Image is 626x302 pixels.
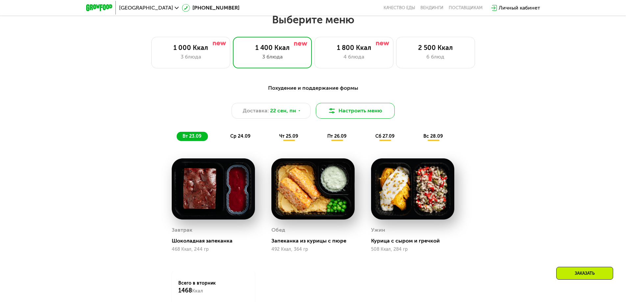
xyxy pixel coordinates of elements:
div: 6 блюд [403,53,468,61]
span: Ккал [192,288,203,294]
div: 508 Ккал, 284 гр [371,247,454,252]
a: [PHONE_NUMBER] [182,4,239,12]
div: 3 блюда [158,53,223,61]
a: Вендинги [420,5,443,11]
span: 22 сен, пн [270,107,296,115]
span: 1468 [178,287,192,294]
span: чт 25.09 [279,133,298,139]
span: [GEOGRAPHIC_DATA] [119,5,173,11]
a: Качество еды [384,5,415,11]
div: 1 800 Ккал [321,44,387,52]
div: 4 блюда [321,53,387,61]
div: Обед [271,225,285,235]
div: 1 400 Ккал [240,44,305,52]
div: Курица с сыром и гречкой [371,238,460,244]
div: 2 500 Ккал [403,44,468,52]
span: пт 26.09 [327,133,346,139]
div: Шоколадная запеканка [172,238,260,244]
div: Ужин [371,225,385,235]
div: поставщикам [449,5,483,11]
h2: Выберите меню [21,13,605,26]
div: Похудение и поддержание формы [118,84,508,92]
span: сб 27.09 [375,133,394,139]
span: Доставка: [243,107,269,115]
div: 1 000 Ккал [158,44,223,52]
div: Завтрак [172,225,192,235]
div: Заказать [556,267,613,280]
span: вт 23.09 [183,133,201,139]
div: 492 Ккал, 364 гр [271,247,355,252]
div: Запеканка из курицы с пюре [271,238,360,244]
button: Настроить меню [316,103,395,119]
div: Личный кабинет [499,4,540,12]
div: 3 блюда [240,53,305,61]
span: ср 24.09 [230,133,250,139]
div: Всего в вторник [178,280,248,294]
span: вс 28.09 [423,133,443,139]
div: 468 Ккал, 244 гр [172,247,255,252]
